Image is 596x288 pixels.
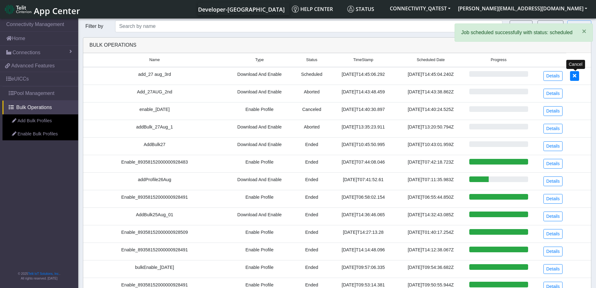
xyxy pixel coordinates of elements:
a: Details [543,247,563,256]
a: Pool Management [3,86,78,100]
a: Enable Bulk Profiles [3,128,78,141]
div: Cancel [566,60,585,69]
td: Enable_89358152000000928483 [83,155,226,172]
td: [DATE]T07:11:35.983Z [396,172,465,190]
a: Bulk Operations [3,101,78,114]
td: Ended [293,243,330,260]
a: Details [543,212,563,221]
a: Details [543,106,563,116]
td: addProfile26Aug [83,172,226,190]
td: [DATE]T07:42:18.723Z [396,155,465,172]
a: Details [543,71,563,81]
span: Status [347,6,374,13]
span: Progress [491,57,507,63]
td: [DATE]T14:45:04.240Z [396,67,465,85]
img: knowledge.svg [292,6,299,13]
a: Telit IoT Solutions, Inc. [28,272,59,275]
a: App Center [5,3,79,16]
a: Status [345,3,386,15]
td: [DATE]T13:20:50.794Z [396,120,465,137]
td: Download And Enable [226,120,293,137]
td: [DATE]T14:14:48.096 [330,243,396,260]
td: Enable Profile [226,102,293,120]
a: Your current platform instance [198,3,284,15]
td: [DATE]T06:55:44.850Z [396,190,465,207]
td: [DATE]T14:32:43.085Z [396,207,465,225]
td: [DATE]T14:43:38.862Z [396,85,465,102]
td: Download And Enable [226,67,293,85]
span: Advanced Features [11,62,55,70]
td: Ended [293,155,330,172]
button: Type [510,20,532,32]
a: Details [543,176,563,186]
td: [DATE]T14:27:13.28 [330,225,396,243]
td: [DATE]T09:57:06.335 [330,260,396,278]
button: Close [576,24,593,39]
a: Details [543,194,563,204]
td: Enable Profile [226,260,293,278]
td: addBulk_27Aug_1 [83,120,226,137]
td: Add_27AUG_2nd [83,85,226,102]
span: Scheduled Date [417,57,445,63]
td: enable_[DATE] [83,102,226,120]
p: Job scheduled successfully with status: scheduled [461,29,573,36]
input: Search by name [115,20,502,32]
td: [DATE]T14:40:30.897 [330,102,396,120]
span: Filter by [83,24,106,29]
a: Help center [289,3,345,15]
span: Developer-[GEOGRAPHIC_DATA] [198,6,285,13]
td: Download And Enable [226,172,293,190]
td: [DATE]T14:43:48.459 [330,85,396,102]
td: Aborted [293,85,330,102]
a: Details [543,264,563,274]
span: TimeStamp [353,57,373,63]
td: Ended [293,137,330,155]
td: Download And Enable [226,137,293,155]
td: [DATE]T10:43:01.959Z [396,137,465,155]
img: status.svg [347,6,354,13]
td: Aborted [293,120,330,137]
td: Enable Profile [226,225,293,243]
a: Details [543,124,563,134]
td: [DATE]T14:45:06.292 [330,67,396,85]
a: Details [543,229,563,239]
button: Status [537,20,563,32]
a: Details [543,141,563,151]
div: Bulk Operations [85,41,589,49]
span: Status [306,57,317,63]
a: Details [543,89,563,98]
td: Enable_89358152000000928491 [83,243,226,260]
td: [DATE]T07:44:08.046 [330,155,396,172]
td: bulkEnable_[DATE] [83,260,226,278]
td: [DATE]T01:40:17.254Z [396,225,465,243]
span: Type [255,57,264,63]
td: Download And Enable [226,85,293,102]
td: Canceled [293,102,330,120]
td: [DATE]T13:35:23.911 [330,120,396,137]
button: [PERSON_NAME][EMAIL_ADDRESS][DOMAIN_NAME] [454,3,591,14]
td: Enable Profile [226,155,293,172]
td: Enable Profile [226,190,293,207]
span: Connections [13,49,40,56]
td: [DATE]T07:41:52.61 [330,172,396,190]
td: Download And Enable [226,207,293,225]
td: [DATE]T14:40:24.525Z [396,102,465,120]
td: Enable_89358152000000928509 [83,225,226,243]
a: Add Bulk Profiles [3,114,78,128]
td: AddBulk25Aug_01 [83,207,226,225]
span: App Center [34,5,80,17]
span: Bulk Operations [16,104,52,111]
td: [DATE]T10:45:50.995 [330,137,396,155]
td: AddBulk27 [83,137,226,155]
td: Ended [293,207,330,225]
span: Name [149,57,160,63]
td: Scheduled [293,67,330,85]
td: add_27 aug_3rd [83,67,226,85]
td: Ended [293,190,330,207]
td: [DATE]T09:54:36.682Z [396,260,465,278]
span: × [582,27,586,35]
td: [DATE]T06:58:02.154 [330,190,396,207]
td: Enable Profile [226,243,293,260]
button: CONNECTIVITY_QATEST [386,3,454,14]
button: Search [567,20,591,32]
